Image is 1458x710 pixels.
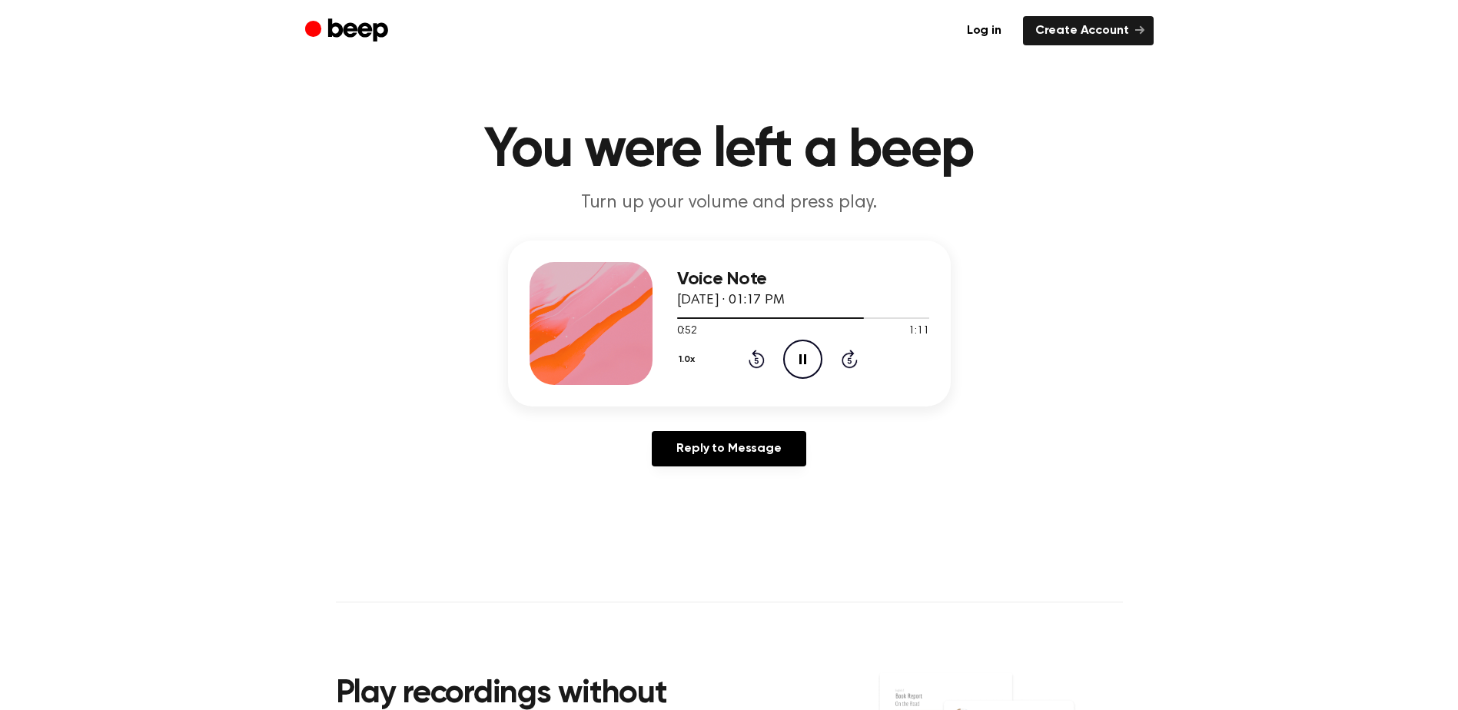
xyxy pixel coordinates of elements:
span: [DATE] · 01:17 PM [677,294,785,307]
h1: You were left a beep [336,123,1123,178]
a: Log in [955,16,1014,45]
p: Turn up your volume and press play. [434,191,1025,216]
a: Beep [305,16,392,46]
button: 1.0x [677,347,701,373]
span: 0:52 [677,323,697,340]
h3: Voice Note [677,269,929,290]
a: Reply to Message [652,431,805,466]
span: 1:11 [908,323,928,340]
a: Create Account [1023,16,1154,45]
